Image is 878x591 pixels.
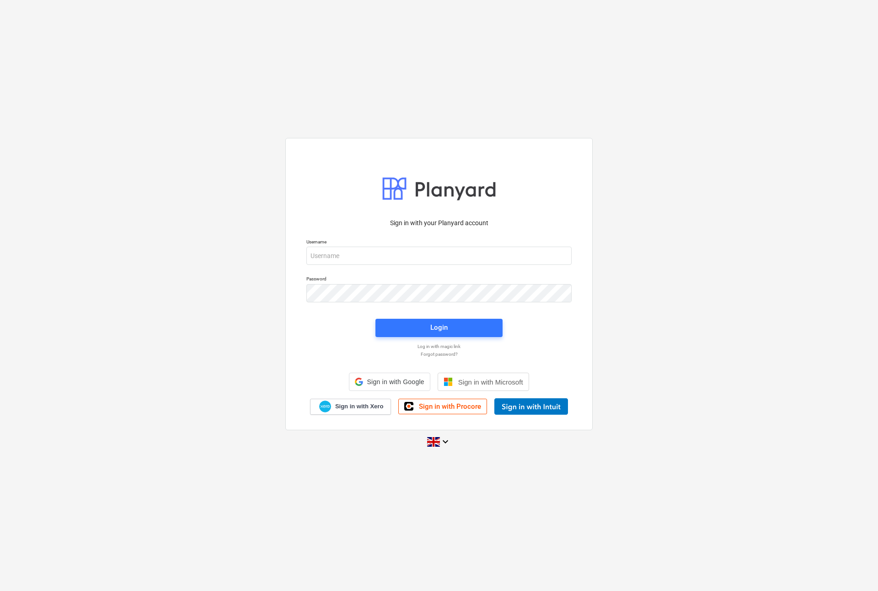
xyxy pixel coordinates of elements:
span: Sign in with Google [367,378,424,385]
img: Microsoft logo [444,377,453,386]
p: Sign in with your Planyard account [306,218,572,228]
a: Forgot password? [302,351,576,357]
a: Sign in with Procore [398,399,487,414]
div: Sign in with Google [349,373,430,391]
div: Login [430,322,448,333]
p: Password [306,276,572,284]
input: Username [306,247,572,265]
a: Log in with magic link [302,343,576,349]
a: Sign in with Xero [310,399,391,415]
img: Xero logo [319,401,331,413]
span: Sign in with Procore [419,402,481,411]
i: keyboard_arrow_down [440,436,451,447]
span: Sign in with Xero [335,402,383,411]
span: Sign in with Microsoft [458,378,523,386]
p: Username [306,239,572,247]
button: Login [375,319,503,337]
